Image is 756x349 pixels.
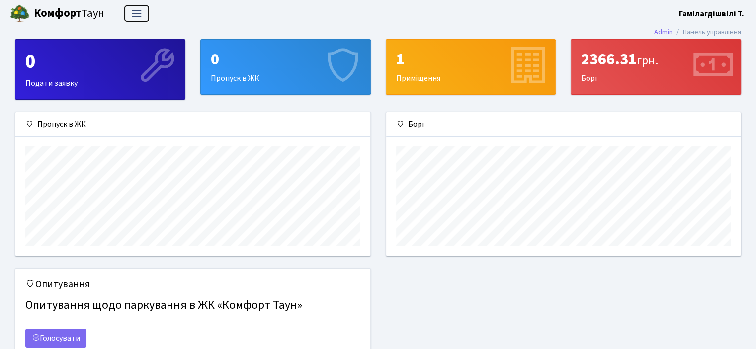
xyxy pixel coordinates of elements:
[386,39,556,95] a: 1Приміщення
[654,27,672,37] a: Admin
[386,112,741,137] div: Борг
[15,39,185,100] a: 0Подати заявку
[15,112,370,137] div: Пропуск в ЖК
[124,5,149,22] button: Переключити навігацію
[25,50,175,73] div: 0
[211,50,360,69] div: 0
[581,50,731,69] div: 2366.31
[25,294,360,317] h4: Опитування щодо паркування в ЖК «Комфорт Таун»
[386,40,556,94] div: Приміщення
[679,8,744,19] b: Гамілагдішвілі Т.
[25,279,360,290] h5: Опитування
[34,5,104,22] span: Таун
[15,40,185,99] div: Подати заявку
[200,39,371,95] a: 0Пропуск в ЖК
[25,329,86,348] a: Голосувати
[672,27,741,38] li: Панель управління
[34,5,82,21] b: Комфорт
[571,40,741,94] div: Борг
[637,52,658,69] span: грн.
[639,22,756,43] nav: breadcrumb
[201,40,370,94] div: Пропуск в ЖК
[679,8,744,20] a: Гамілагдішвілі Т.
[396,50,546,69] div: 1
[10,4,30,24] img: logo.png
